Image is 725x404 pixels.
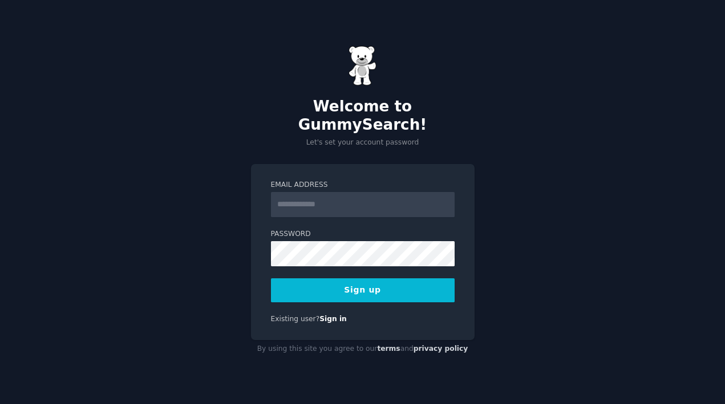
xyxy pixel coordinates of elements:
a: privacy policy [414,345,468,353]
img: Gummy Bear [349,46,377,86]
label: Password [271,229,455,239]
h2: Welcome to GummySearch! [251,98,475,134]
p: Let's set your account password [251,138,475,148]
span: Existing user? [271,315,320,323]
a: terms [377,345,400,353]
label: Email Address [271,180,455,190]
button: Sign up [271,278,455,302]
a: Sign in [319,315,347,323]
div: By using this site you agree to our and [251,340,475,358]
